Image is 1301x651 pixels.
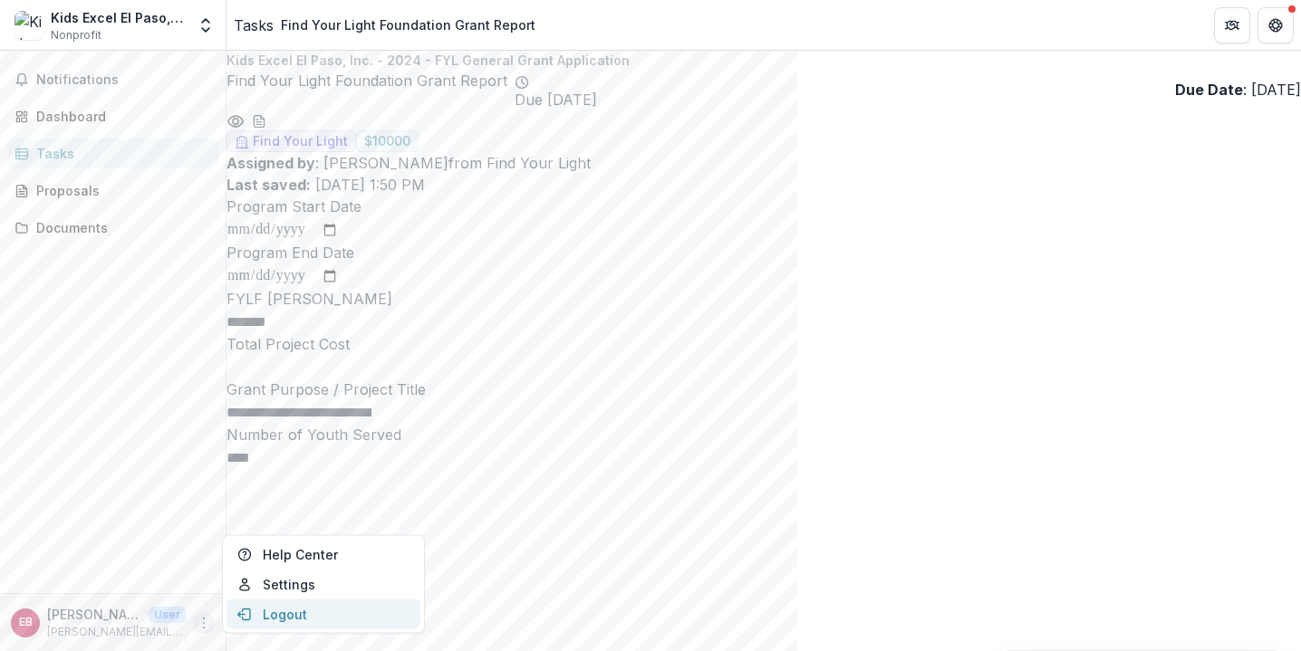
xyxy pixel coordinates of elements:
p: Program Start Date [226,196,1301,217]
span: Notifications [36,72,211,88]
p: User [149,607,186,623]
div: Find Your Light Foundation Grant Report [281,15,535,34]
div: Proposals [36,181,204,200]
a: Tasks [7,139,218,168]
p: Program End Date [226,242,1301,263]
div: Kids Excel El Paso, Inc. [51,8,186,27]
nav: breadcrumb [234,12,543,38]
h2: Find Your Light Foundation Grant Report [226,70,507,109]
p: Grant Purpose / Project Title [226,378,1301,400]
button: Get Help [1258,7,1294,43]
p: : [DATE] [1175,79,1301,101]
button: download-word-button [252,109,266,130]
strong: Last saved: [226,176,311,194]
div: Documents [36,218,204,237]
a: Documents [7,213,218,243]
img: Kids Excel El Paso, Inc. [14,11,43,40]
div: Dashboard [36,107,204,126]
p: Kids Excel El Paso, Inc. - 2024 - FYL General Grant Application [226,51,1301,70]
button: Partners [1214,7,1250,43]
a: Tasks [234,14,274,36]
button: More [193,612,215,634]
p: : [PERSON_NAME] from Find Your Light [226,152,1301,174]
p: [DATE] 1:50 PM [226,174,1301,196]
span: Find Your Light [253,134,348,149]
p: FYLF [PERSON_NAME] [226,288,1301,310]
a: Dashboard [7,101,218,131]
p: Number of Youth Served [226,424,1301,445]
strong: Assigned by [226,154,315,172]
strong: Due Date [1175,81,1243,99]
button: Open entity switcher [193,7,218,43]
p: [PERSON_NAME][EMAIL_ADDRESS][DOMAIN_NAME] [47,624,186,640]
span: Due [DATE] [515,91,597,109]
span: $ 10000 [364,134,410,149]
button: Notifications [7,65,218,94]
button: Preview 3e70292d-3109-4658-8b74-6dabe378cb69.pdf [226,109,245,130]
div: Erik Baray [19,617,33,628]
a: Proposals [7,176,218,206]
p: Total Project Cost [226,333,1301,355]
div: Tasks [36,144,204,163]
p: [PERSON_NAME] [47,605,141,624]
span: Nonprofit [51,27,101,43]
